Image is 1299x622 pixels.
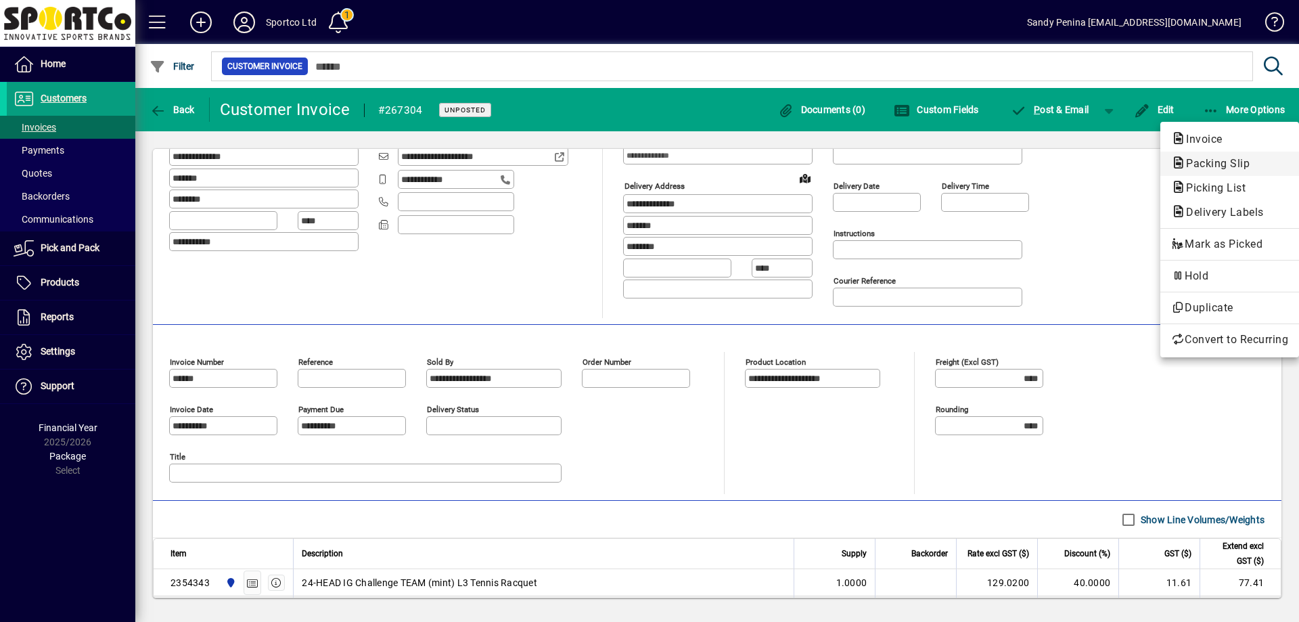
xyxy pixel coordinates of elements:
span: Picking List [1171,181,1252,194]
span: Delivery Labels [1171,206,1271,219]
span: Duplicate [1171,300,1288,316]
span: Convert to Recurring [1171,332,1288,348]
span: Mark as Picked [1171,236,1288,252]
span: Packing Slip [1171,157,1256,170]
span: Invoice [1171,133,1229,146]
span: Hold [1171,268,1288,284]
